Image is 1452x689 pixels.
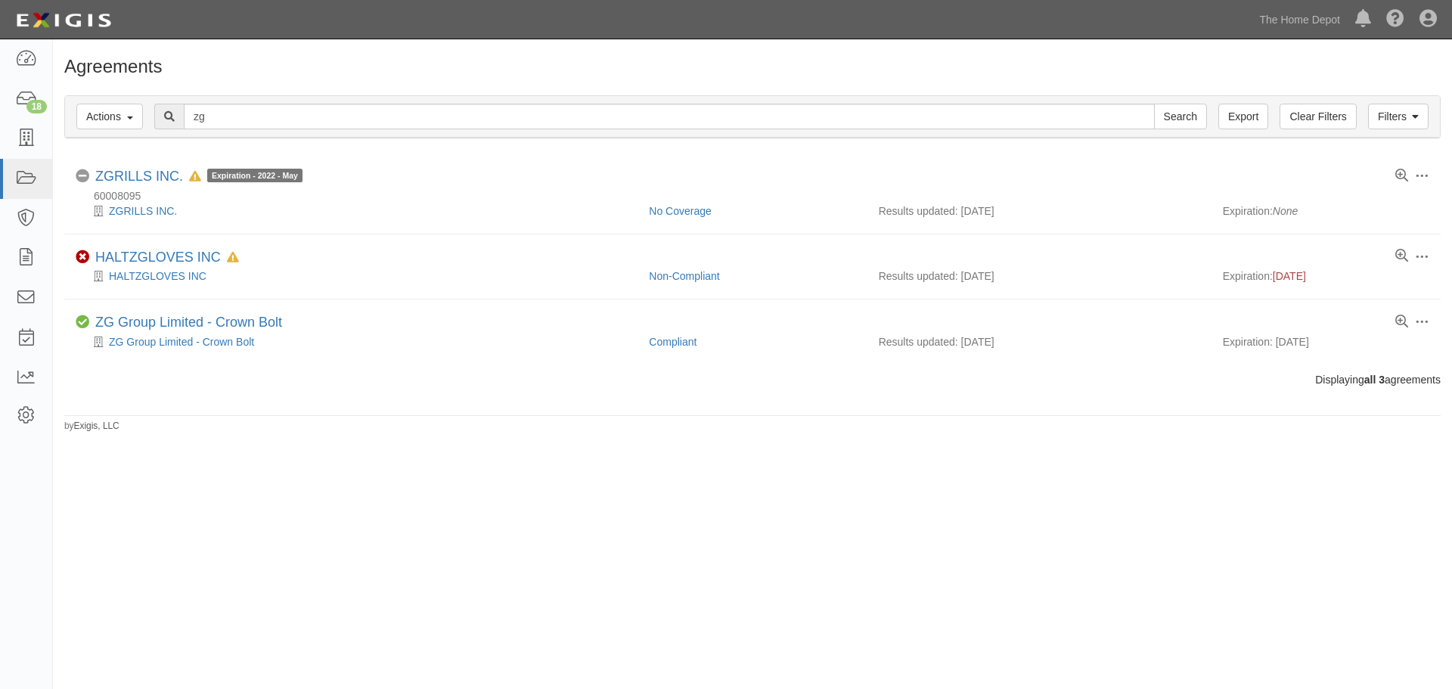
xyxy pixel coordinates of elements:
[95,315,282,331] div: ZG Group Limited - Crown Bolt
[74,421,119,431] a: Exigis, LLC
[64,420,119,433] small: by
[207,169,302,182] span: Expiration - 2022 - May
[76,315,89,329] i: Compliant
[879,334,1200,349] div: Results updated: [DATE]
[1154,104,1207,129] input: Search
[109,270,206,282] a: HALTZGLOVES INC
[1368,104,1429,129] a: Filters
[64,57,1441,76] h1: Agreements
[879,203,1200,219] div: Results updated: [DATE]
[649,205,712,217] a: No Coverage
[1395,250,1408,263] a: View results summary
[95,169,302,185] div: ZGRILLS INC.
[1223,268,1429,284] div: Expiration:
[76,334,638,349] div: ZG Group Limited - Crown Bolt
[76,188,1441,203] div: 60008095
[109,205,177,217] a: ZGRILLS INC.
[95,250,239,266] div: HALTZGLOVES INC
[184,104,1155,129] input: Search
[11,7,116,34] img: logo-5460c22ac91f19d4615b14bd174203de0afe785f0fc80cf4dbbc73dc1793850b.png
[1386,11,1404,29] i: Help Center - Complianz
[1223,203,1429,219] div: Expiration:
[86,110,121,123] span: Actions
[109,336,254,348] a: ZG Group Limited - Crown Bolt
[1273,270,1306,282] span: [DATE]
[227,253,239,263] i: In Default since 11/10/2023
[76,104,143,129] button: Actions
[1218,104,1268,129] a: Export
[76,203,638,219] div: ZGRILLS INC.
[649,336,697,348] a: Compliant
[95,169,183,184] a: ZGRILLS INC.
[1223,334,1429,349] div: Expiration: [DATE]
[1273,205,1298,217] em: None
[879,268,1200,284] div: Results updated: [DATE]
[26,100,47,113] div: 18
[649,270,719,282] a: Non-Compliant
[189,172,201,182] i: In Default since 09/11/2023
[1395,315,1408,329] a: View results summary
[1395,169,1408,183] a: View results summary
[95,250,221,265] a: HALTZGLOVES INC
[1280,104,1356,129] a: Clear Filters
[95,315,282,330] a: ZG Group Limited - Crown Bolt
[1252,5,1348,35] a: The Home Depot
[53,372,1452,387] div: Displaying agreements
[76,268,638,284] div: HALTZGLOVES INC
[76,169,89,183] i: No Coverage
[76,250,89,264] i: Non-Compliant
[1364,374,1385,386] b: all 3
